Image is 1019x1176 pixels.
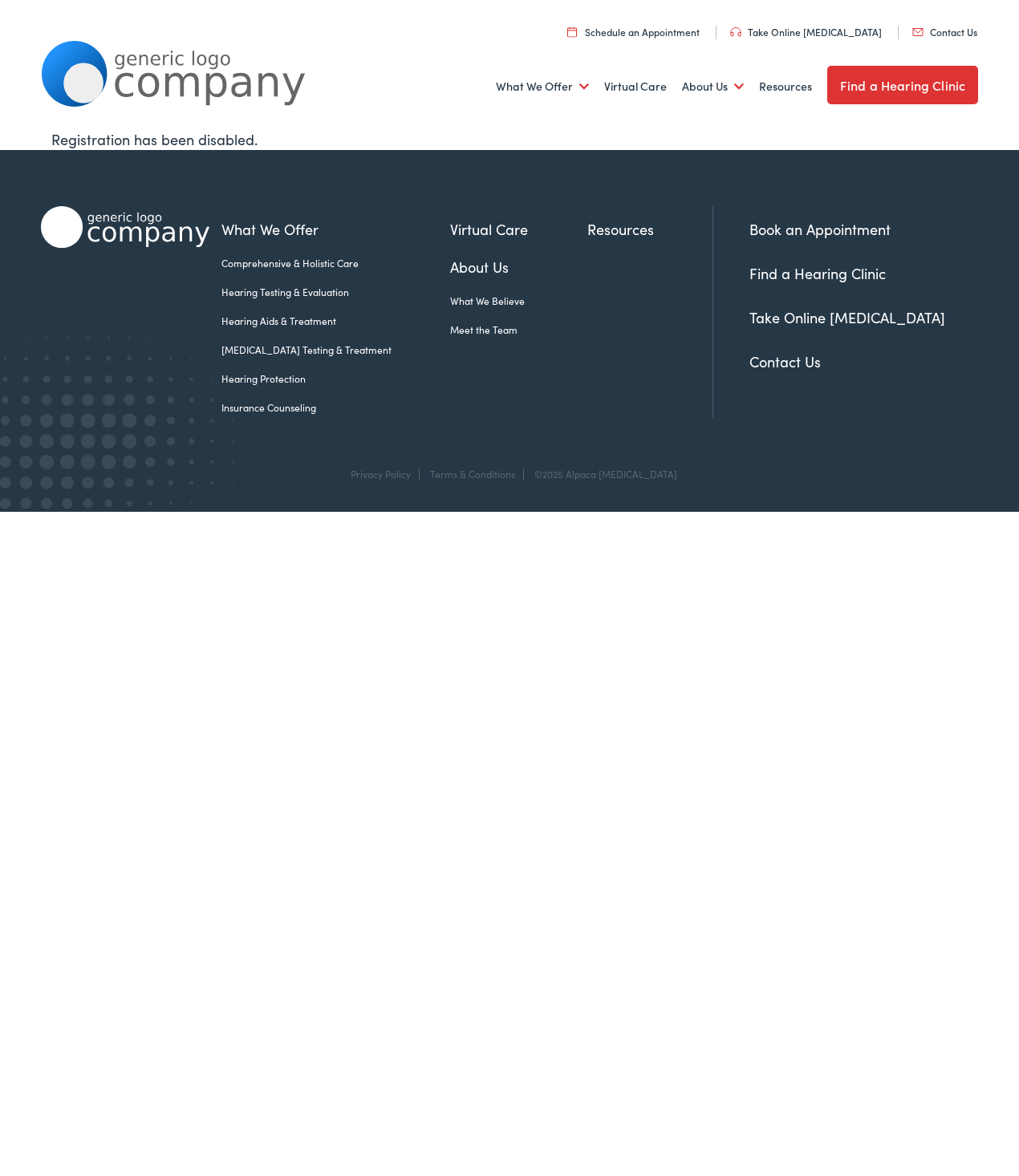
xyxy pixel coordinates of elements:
img: utility icon [567,26,577,37]
a: [MEDICAL_DATA] Testing & Treatment [221,343,450,357]
a: Book an Appointment [749,219,891,239]
div: ©2025 Alpaca [MEDICAL_DATA] [526,468,677,480]
a: Virtual Care [604,57,667,116]
a: Find a Hearing Clinic [749,263,886,283]
a: Schedule an Appointment [567,25,700,39]
a: Meet the Team [450,322,587,337]
a: What We Offer [221,218,450,240]
a: Hearing Protection [221,371,450,386]
a: Terms & Conditions [430,467,515,481]
a: Virtual Care [450,218,587,240]
a: Insurance Counseling [221,400,450,415]
a: Comprehensive & Holistic Care [221,256,450,270]
a: Find a Hearing Clinic [827,66,978,104]
a: Contact Us [749,351,821,371]
a: Resources [587,218,712,240]
a: About Us [450,256,587,278]
a: Contact Us [912,25,977,39]
a: What We Offer [496,57,589,116]
img: Alpaca Audiology [41,206,209,248]
img: utility icon [912,28,924,36]
img: utility icon [730,27,741,37]
a: About Us [682,57,744,116]
a: What We Believe [450,294,587,308]
a: Take Online [MEDICAL_DATA] [730,25,882,39]
div: Registration has been disabled. [51,128,968,150]
a: Take Online [MEDICAL_DATA] [749,307,945,327]
a: Hearing Testing & Evaluation [221,285,450,299]
a: Hearing Aids & Treatment [221,314,450,328]
a: Resources [759,57,812,116]
a: Privacy Policy [351,467,411,481]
